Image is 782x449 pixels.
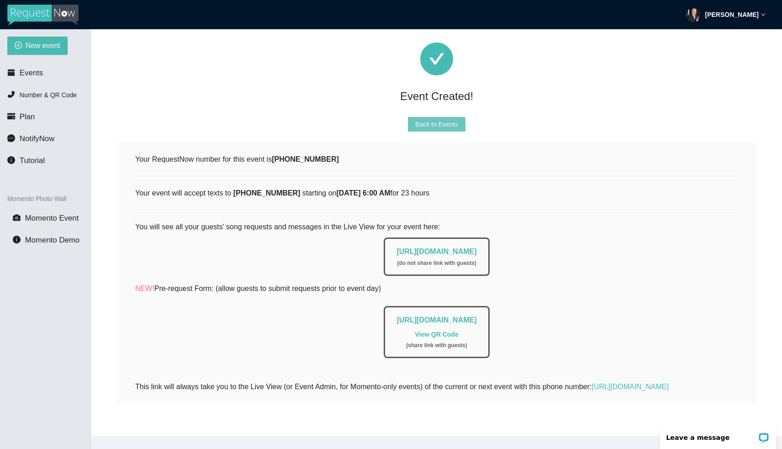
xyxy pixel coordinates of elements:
[396,259,476,268] div: ( do not share link with guests )
[592,383,669,391] a: [URL][DOMAIN_NAME]
[20,156,45,165] span: Tutorial
[7,134,15,142] span: message
[7,37,68,55] button: plus-circleNew event
[117,86,756,106] div: Event Created!
[26,40,60,51] span: New event
[13,236,21,243] span: info-circle
[135,285,154,292] span: NEW!
[420,42,453,75] span: check-circle
[20,91,77,99] span: Number & QR Code
[25,214,79,222] span: Momento Event
[761,12,766,17] span: down
[135,381,738,392] div: This link will always take you to the Live View (or Event Admin, for Momento-only events) of the ...
[408,117,465,132] button: Back to Events
[7,112,15,120] span: credit-card
[396,248,476,255] a: [URL][DOMAIN_NAME]
[15,42,22,50] span: plus-circle
[336,189,390,197] b: [DATE] 6:00 AM
[396,341,476,350] div: ( share link with guests )
[135,155,339,163] span: Your RequestNow number for this event is
[20,112,35,121] span: Plan
[7,5,79,26] img: RequestNow
[654,420,782,449] iframe: LiveChat chat widget
[20,69,43,77] span: Events
[7,69,15,76] span: calendar
[20,134,54,143] span: NotifyNow
[415,119,458,129] span: Back to Events
[233,189,301,197] b: [PHONE_NUMBER]
[272,155,339,163] b: [PHONE_NUMBER]
[415,331,458,338] a: View QR Code
[135,187,738,199] div: Your event will accept texts to starting on for 23 hours
[396,316,476,324] a: [URL][DOMAIN_NAME]
[7,156,15,164] span: info-circle
[135,283,738,294] p: Pre-request Form: (allow guests to submit requests prior to event day)
[13,214,21,222] span: camera
[7,90,15,98] span: phone
[135,221,738,369] div: You will see all your guests' song requests and messages in the Live View for your event here:
[705,11,759,18] strong: [PERSON_NAME]
[25,236,79,244] span: Momento Demo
